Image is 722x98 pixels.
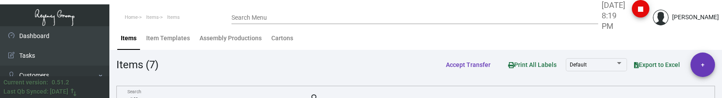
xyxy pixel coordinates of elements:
[508,61,557,68] span: Print All Labels
[121,34,137,43] div: Items
[634,61,680,68] span: Export to Excel
[701,52,704,77] span: +
[146,14,159,20] span: Items
[271,34,293,43] div: Cartons
[52,78,69,87] div: 0.51.2
[200,34,262,43] div: Assembly Productions
[690,52,715,77] button: +
[627,57,687,73] button: Export to Excel
[4,87,68,96] div: Last Qb Synced: [DATE]
[4,78,48,87] div: Current version:
[501,57,564,73] button: Print All Labels
[653,10,669,25] img: admin@bootstrapmaster.com
[167,14,180,20] span: Items
[672,13,719,22] div: [PERSON_NAME]
[635,4,646,14] i: stop
[116,57,158,73] div: Items (7)
[146,34,190,43] div: Item Templates
[125,14,138,20] span: Home
[439,57,498,73] button: Accept Transfer
[446,61,491,68] span: Accept Transfer
[570,62,587,68] span: Default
